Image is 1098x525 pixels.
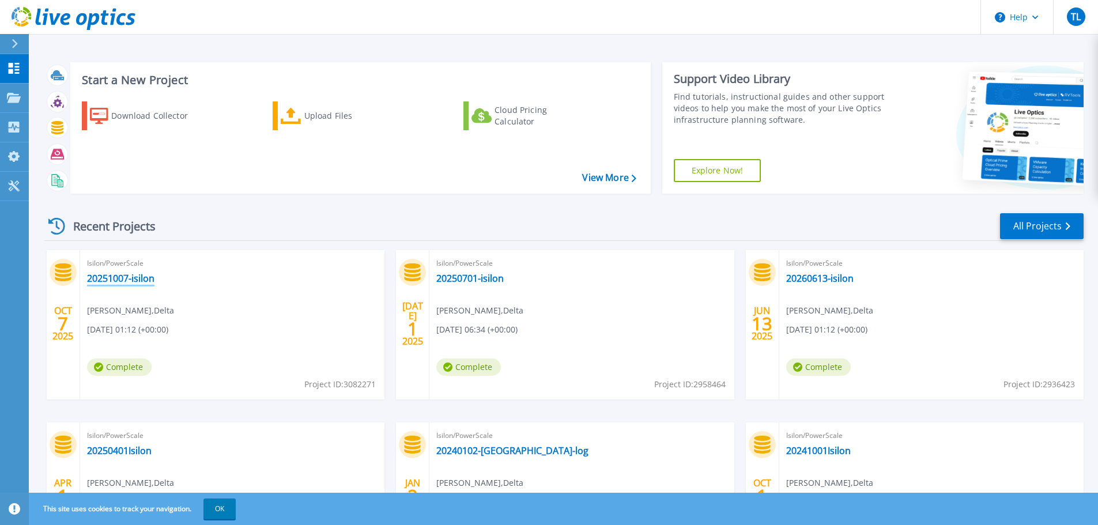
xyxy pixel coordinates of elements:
a: Cloud Pricing Calculator [463,101,592,130]
span: Isilon/PowerScale [786,257,1077,270]
span: [DATE] 01:12 (+00:00) [87,323,168,336]
span: Complete [786,358,851,376]
span: Project ID: 2936423 [1003,378,1075,391]
span: [PERSON_NAME] , Delta [436,304,523,317]
a: Download Collector [82,101,210,130]
span: Isilon/PowerScale [786,429,1077,442]
span: Project ID: 3082271 [304,378,376,391]
a: View More [582,172,636,183]
div: JUN 2025 [751,303,773,345]
span: This site uses cookies to track your navigation. [32,498,236,519]
span: Isilon/PowerScale [436,429,727,442]
span: [PERSON_NAME] , Delta [87,304,174,317]
span: Isilon/PowerScale [87,257,378,270]
span: [PERSON_NAME] , Delta [786,477,873,489]
span: [DATE] 06:34 (+00:00) [436,323,518,336]
span: Project ID: 2958464 [654,378,726,391]
div: Cloud Pricing Calculator [495,104,587,127]
span: 7 [58,319,68,328]
a: 20250401Isilon [87,445,152,456]
span: 2 [407,491,418,501]
span: Complete [87,358,152,376]
div: Find tutorials, instructional guides and other support videos to help you make the most of your L... [674,91,889,126]
a: Upload Files [273,101,401,130]
a: Explore Now! [674,159,761,182]
div: JAN 2025 [402,475,424,517]
a: 20251007-isilon [87,273,154,284]
a: 20260613-isilon [786,273,854,284]
a: 20240102-[GEOGRAPHIC_DATA]-log [436,445,588,456]
span: [PERSON_NAME] , Delta [436,477,523,489]
div: Download Collector [111,104,203,127]
span: 1 [58,491,68,501]
span: 1 [757,491,767,501]
div: APR 2025 [52,475,74,517]
span: [PERSON_NAME] , Delta [786,304,873,317]
span: 1 [407,324,418,334]
a: 20241001Isilon [786,445,851,456]
h3: Start a New Project [82,74,636,86]
span: [DATE] 01:12 (+00:00) [786,323,867,336]
span: Isilon/PowerScale [87,429,378,442]
div: Support Video Library [674,71,889,86]
span: Isilon/PowerScale [436,257,727,270]
span: [PERSON_NAME] , Delta [87,477,174,489]
div: Recent Projects [44,212,171,240]
span: TL [1071,12,1081,21]
div: Upload Files [304,104,397,127]
a: All Projects [1000,213,1084,239]
div: OCT 2025 [52,303,74,345]
span: Complete [436,358,501,376]
a: 20250701-isilon [436,273,504,284]
div: [DATE] 2025 [402,303,424,345]
button: OK [203,498,236,519]
div: OCT 2024 [751,475,773,517]
span: 13 [752,319,772,328]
